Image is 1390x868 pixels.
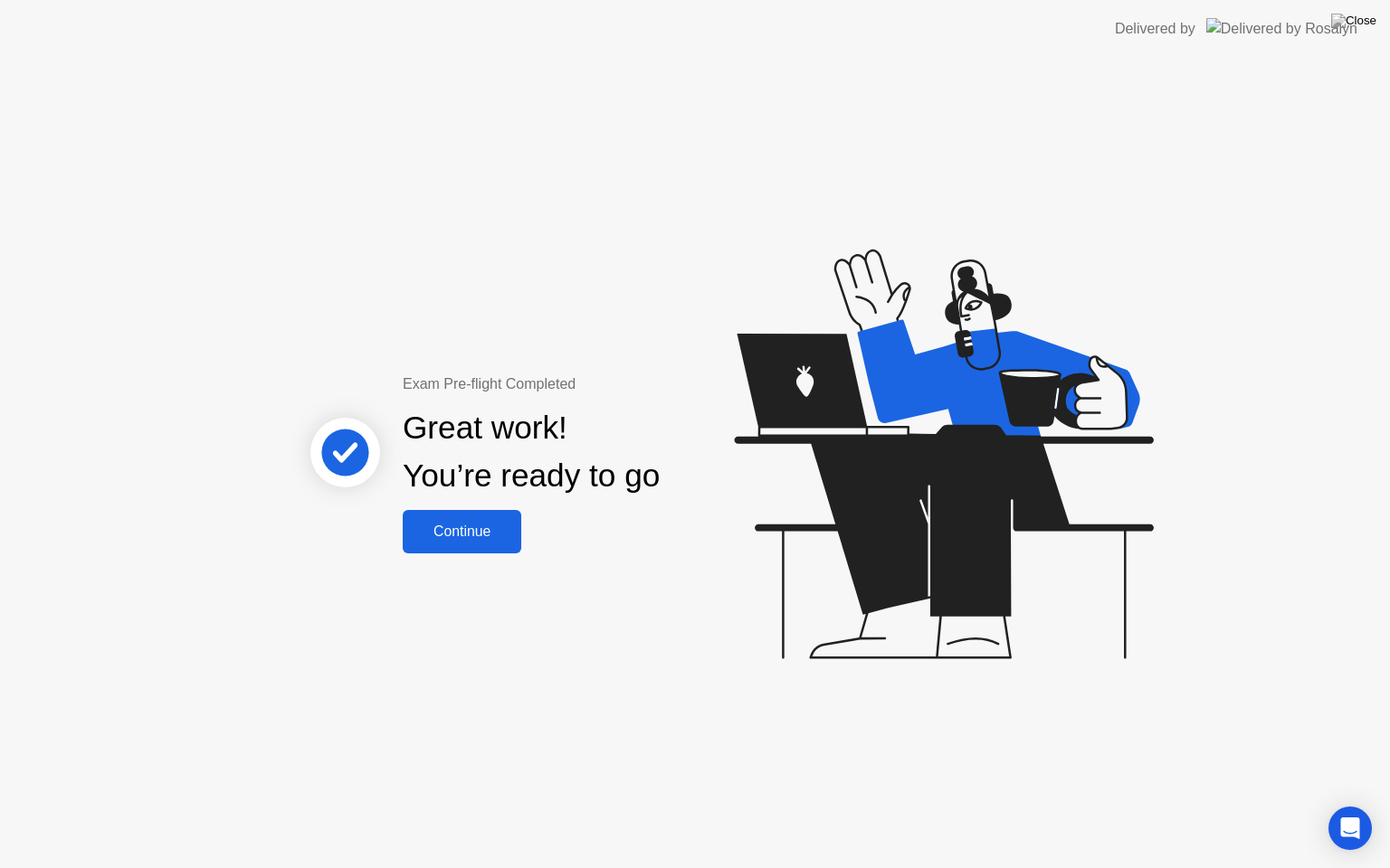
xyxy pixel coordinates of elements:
[408,524,516,540] div: Continue
[1331,14,1376,28] img: Close
[403,404,660,500] div: Great work! You’re ready to go
[403,373,776,395] div: Exam Pre-flight Completed
[403,510,521,553] button: Continue
[1328,807,1372,850] div: Open Intercom Messenger
[1115,18,1195,40] div: Delivered by
[1206,18,1357,39] img: Delivered by Rosalyn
